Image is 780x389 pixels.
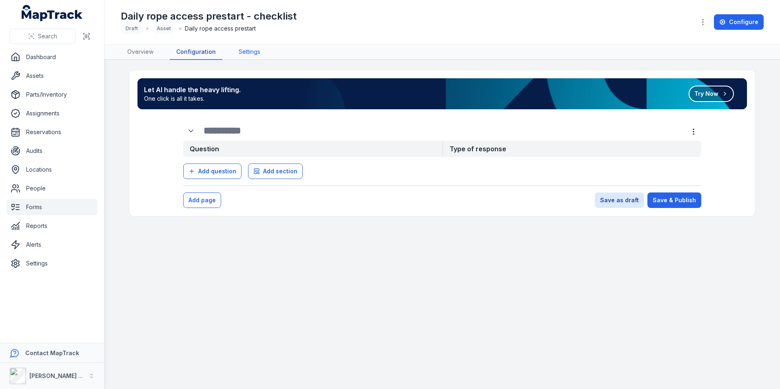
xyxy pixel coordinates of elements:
strong: Question [183,141,442,157]
a: Assignments [7,105,97,122]
button: Add question [183,164,242,179]
div: :rk:-form-item-label [183,123,200,139]
button: Save & Publish [647,192,701,208]
h1: Daily rope access prestart - checklist [121,10,297,23]
a: Overview [121,44,160,60]
a: Forms [7,199,97,215]
a: Reports [7,218,97,234]
strong: [PERSON_NAME] Asset Maintenance [29,372,134,379]
span: One click is all it takes. [144,95,241,103]
strong: Let AI handle the heavy lifting. [144,85,241,95]
a: Settings [232,44,267,60]
strong: Type of response [442,141,701,157]
a: Alerts [7,236,97,253]
a: Assets [7,68,97,84]
button: Expand [183,123,199,139]
span: Add section [263,167,297,175]
a: Reservations [7,124,97,140]
a: Audits [7,143,97,159]
a: People [7,180,97,197]
button: Add page [183,192,221,208]
span: Search [38,32,57,40]
div: Draft [121,23,143,34]
strong: Contact MapTrack [25,349,79,356]
a: Locations [7,161,97,178]
a: MapTrack [22,5,83,21]
a: Configure [714,14,764,30]
button: Add section [248,164,303,179]
div: Asset [152,23,176,34]
button: more-detail [686,124,701,139]
span: Add question [198,167,236,175]
span: Daily rope access prestart [185,24,256,33]
a: Dashboard [7,49,97,65]
a: Settings [7,255,97,272]
button: Try Now [689,86,734,102]
button: Search [10,29,75,44]
button: Save as draft [595,192,644,208]
a: Configuration [170,44,222,60]
a: Parts/Inventory [7,86,97,103]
